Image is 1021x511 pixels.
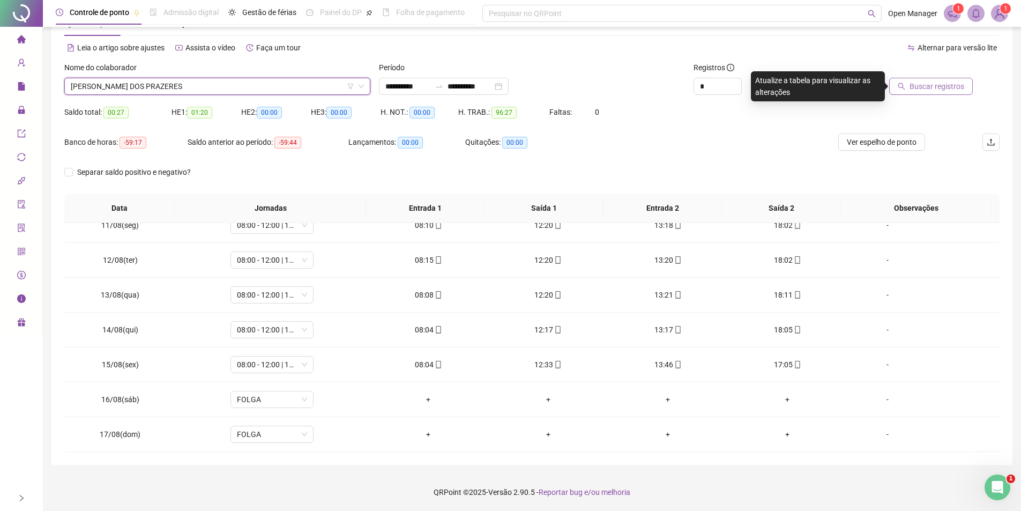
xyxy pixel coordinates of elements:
[992,5,1008,21] img: 86484
[603,194,722,223] th: Entrada 2
[185,43,235,52] span: Assista o vídeo
[435,82,443,91] span: swap-right
[163,8,219,17] span: Admissão digital
[17,148,26,169] span: sync
[553,291,562,299] span: mobile
[497,254,599,266] div: 12:20
[237,252,307,268] span: 08:00 - 12:00 | 13:00 - 18:00
[256,43,301,52] span: Faça um tour
[17,290,26,311] span: info-circle
[187,107,212,119] span: 01:20
[377,324,480,336] div: 08:04
[17,313,26,335] span: gift
[736,394,839,405] div: +
[616,428,719,440] div: +
[736,324,839,336] div: 18:05
[549,108,573,116] span: Faltas:
[727,64,734,71] span: info-circle
[616,359,719,371] div: 13:46
[840,194,991,223] th: Observações
[172,106,241,119] div: HE 1:
[673,256,682,264] span: mobile
[595,108,599,116] span: 0
[133,10,140,16] span: pushpin
[241,106,311,119] div: HE 2:
[237,357,307,373] span: 08:00 - 12:00 | 13:00 - 17:00
[382,9,390,16] span: book
[64,106,172,119] div: Saldo total:
[70,8,129,17] span: Controle de ponto
[793,256,801,264] span: mobile
[485,194,603,223] th: Saída 1
[101,395,139,404] span: 16/08(sáb)
[150,9,157,16] span: file-done
[673,361,682,368] span: mobile
[347,83,354,90] span: filter
[435,82,443,91] span: to
[497,324,599,336] div: 12:17
[228,9,236,16] span: sun
[856,324,919,336] div: -
[465,136,572,149] div: Quitações:
[64,62,144,73] label: Nome do colaborador
[306,9,314,16] span: dashboard
[43,473,1021,511] footer: QRPoint © 2025 - 2.90.5 -
[366,194,485,223] th: Entrada 1
[971,9,981,18] span: bell
[398,137,423,149] span: 00:00
[242,8,296,17] span: Gestão de férias
[102,325,138,334] span: 14/08(qui)
[17,172,26,193] span: api
[502,137,527,149] span: 00:00
[553,361,562,368] span: mobile
[56,9,63,16] span: clock-circle
[497,428,599,440] div: +
[17,219,26,240] span: solution
[849,202,982,214] span: Observações
[17,195,26,217] span: audit
[1004,5,1008,12] span: 1
[73,166,195,178] span: Separar saldo positivo e negativo?
[381,106,458,119] div: H. NOT.:
[434,256,442,264] span: mobile
[17,30,26,51] span: home
[856,428,919,440] div: -
[458,106,549,119] div: H. TRAB.:
[377,394,480,405] div: +
[246,44,254,51] span: history
[409,107,435,119] span: 00:00
[17,242,26,264] span: qrcode
[889,78,973,95] button: Buscar registros
[64,194,175,223] th: Data
[793,326,801,334] span: mobile
[348,136,465,149] div: Lançamentos:
[377,289,480,301] div: 08:08
[67,44,74,51] span: file-text
[910,80,964,92] span: Buscar registros
[274,137,301,149] span: -59:44
[673,221,682,229] span: mobile
[898,83,905,90] span: search
[101,221,139,229] span: 11/08(seg)
[237,287,307,303] span: 08:00 - 12:00 | 13:00 - 18:00
[377,254,480,266] div: 08:15
[673,291,682,299] span: mobile
[1000,3,1011,14] sup: Atualize o seu contato no menu Meus Dados
[17,124,26,146] span: export
[736,254,839,266] div: 18:02
[847,136,916,148] span: Ver espelho de ponto
[856,289,919,301] div: -
[237,322,307,338] span: 08:00 - 12:00 | 13:00 - 18:00
[491,107,517,119] span: 96:27
[175,194,366,223] th: Jornadas
[100,430,140,439] span: 17/08(dom)
[985,475,1010,500] iframe: Intercom live chat
[103,256,138,264] span: 12/08(ter)
[358,83,364,90] span: down
[736,359,839,371] div: 17:05
[497,359,599,371] div: 12:33
[320,8,362,17] span: Painel do DP
[17,101,26,122] span: lock
[103,107,129,119] span: 00:27
[377,359,480,371] div: 08:04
